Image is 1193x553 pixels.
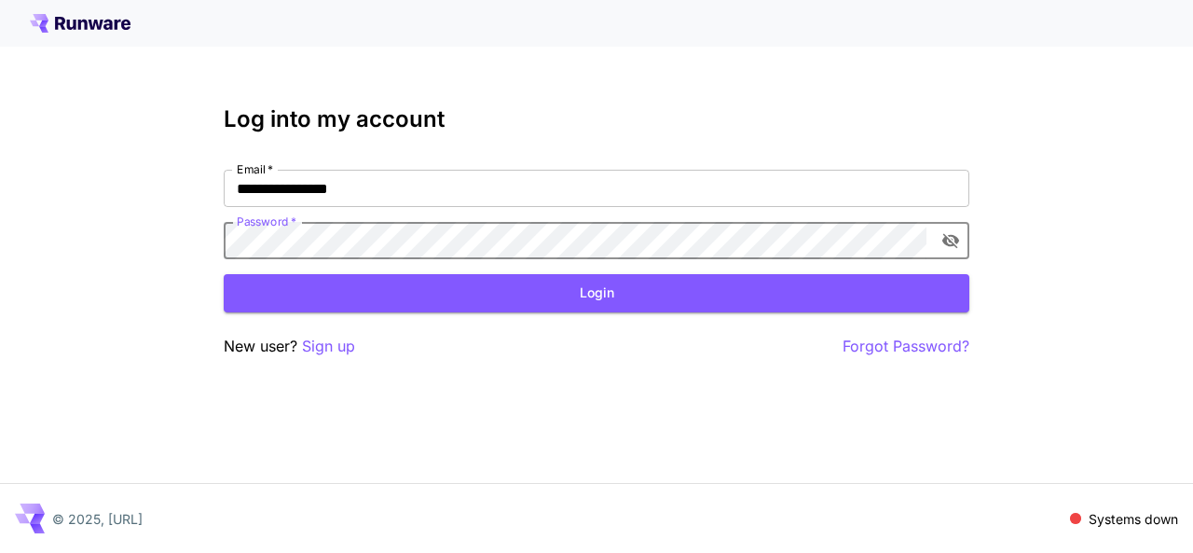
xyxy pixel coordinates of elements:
[843,335,969,358] button: Forgot Password?
[224,106,969,132] h3: Log into my account
[224,335,355,358] p: New user?
[934,224,967,257] button: toggle password visibility
[302,335,355,358] button: Sign up
[52,509,143,529] p: © 2025, [URL]
[237,214,296,229] label: Password
[237,161,273,177] label: Email
[224,274,969,312] button: Login
[1089,509,1178,529] p: Systems down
